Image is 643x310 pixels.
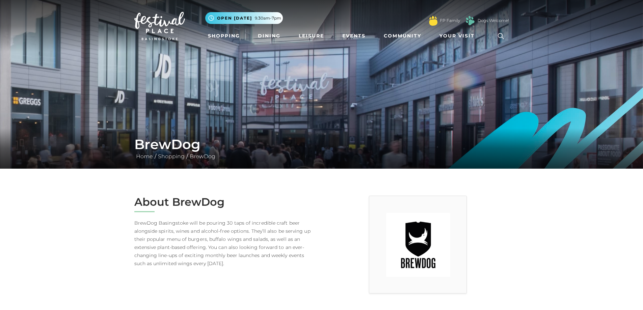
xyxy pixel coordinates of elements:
[340,30,368,42] a: Events
[478,18,509,24] a: Dogs Welcome!
[188,153,217,160] a: BrewDog
[255,15,281,21] span: 9.30am-7pm
[439,32,475,39] span: Your Visit
[381,30,424,42] a: Community
[134,196,317,208] h2: About BrewDog
[296,30,327,42] a: Leisure
[437,30,481,42] a: Your Visit
[255,30,283,42] a: Dining
[205,12,283,24] button: Open [DATE] 9.30am-7pm
[217,15,252,21] span: Open [DATE]
[134,153,155,160] a: Home
[205,30,243,42] a: Shopping
[134,219,317,267] p: BrewDog Basingstoke will be pouring 30 taps of incredible craft beer alongside spirits, wines and...
[156,153,186,160] a: Shopping
[134,12,185,40] img: Festival Place Logo
[129,136,514,161] div: / /
[134,136,509,152] h1: BrewDog
[440,18,460,24] a: FP Family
